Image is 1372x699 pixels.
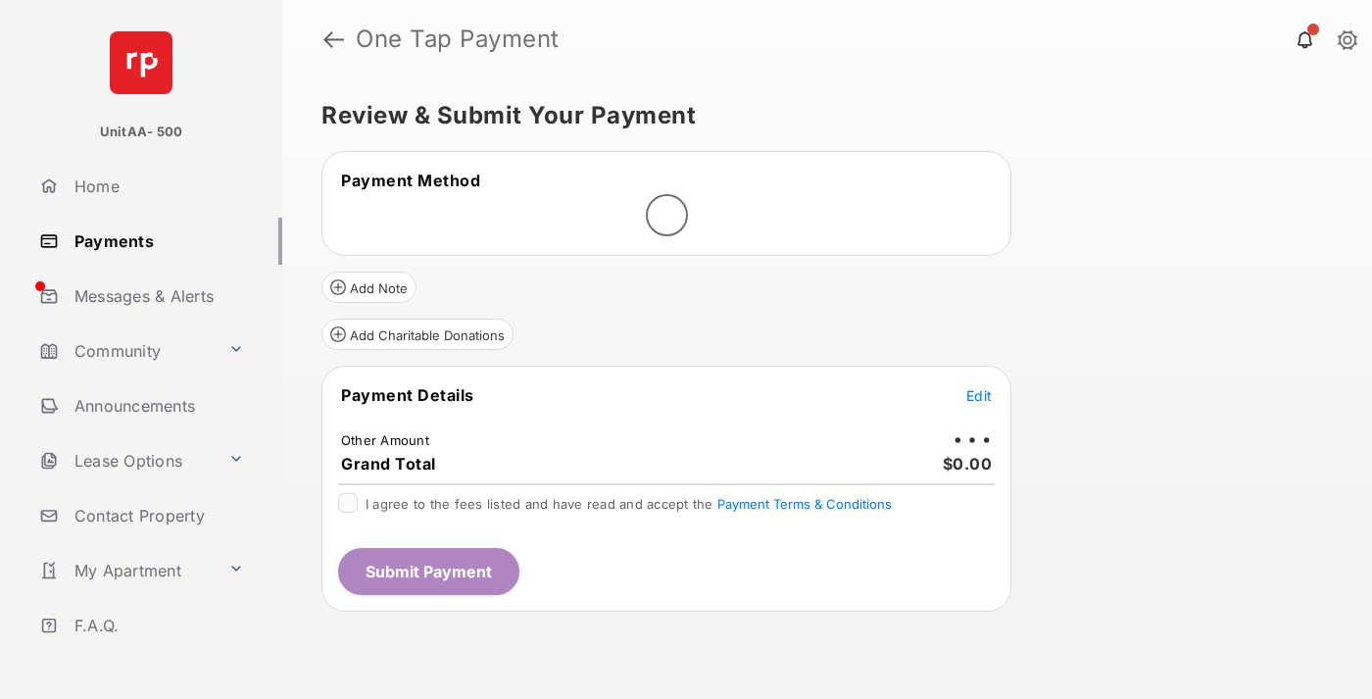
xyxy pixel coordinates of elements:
[966,385,992,405] button: Edit
[943,454,993,474] span: $0.00
[31,602,282,649] a: F.A.Q.
[341,171,480,190] span: Payment Method
[341,454,436,474] span: Grand Total
[966,387,992,404] span: Edit
[717,496,892,512] button: I agree to the fees listed and have read and accept the
[31,382,282,429] a: Announcements
[366,496,892,512] span: I agree to the fees listed and have read and accept the
[31,492,282,539] a: Contact Property
[338,548,519,595] button: Submit Payment
[356,27,560,51] strong: One Tap Payment
[321,272,416,303] button: Add Note
[31,327,220,374] a: Community
[321,104,1317,127] h5: Review & Submit Your Payment
[341,385,474,405] span: Payment Details
[110,31,172,94] img: svg+xml;base64,PHN2ZyB4bWxucz0iaHR0cDovL3d3dy53My5vcmcvMjAwMC9zdmciIHdpZHRoPSI2NCIgaGVpZ2h0PSI2NC...
[31,163,282,210] a: Home
[340,431,430,449] td: Other Amount
[100,123,183,142] p: UnitAA- 500
[31,547,220,594] a: My Apartment
[31,437,220,484] a: Lease Options
[31,273,282,320] a: Messages & Alerts
[321,319,514,350] button: Add Charitable Donations
[31,218,282,265] a: Payments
